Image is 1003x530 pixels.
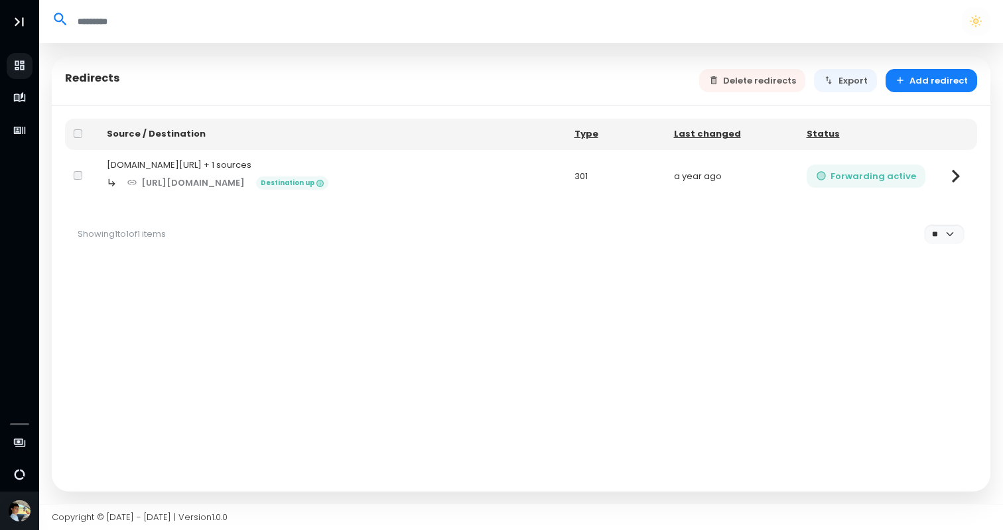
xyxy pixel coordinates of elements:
[665,150,798,203] td: a year ago
[665,119,798,150] th: Last changed
[78,228,166,240] span: Showing 1 to 1 of 1 items
[256,176,328,190] span: Destination up
[798,119,935,150] th: Status
[65,72,120,85] h5: Redirects
[924,224,964,243] select: Per
[886,69,978,92] button: Add redirect
[52,511,228,523] span: Copyright © [DATE] - [DATE] | Version 1.0.0
[807,165,926,188] button: Forwarding active
[7,9,32,34] button: Toggle Aside
[9,500,31,522] img: Avatar
[566,119,665,150] th: Type
[117,171,255,194] a: [URL][DOMAIN_NAME]
[566,150,665,203] td: 301
[107,159,557,172] div: [DOMAIN_NAME][URL] + 1 sources
[98,119,566,150] th: Source / Destination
